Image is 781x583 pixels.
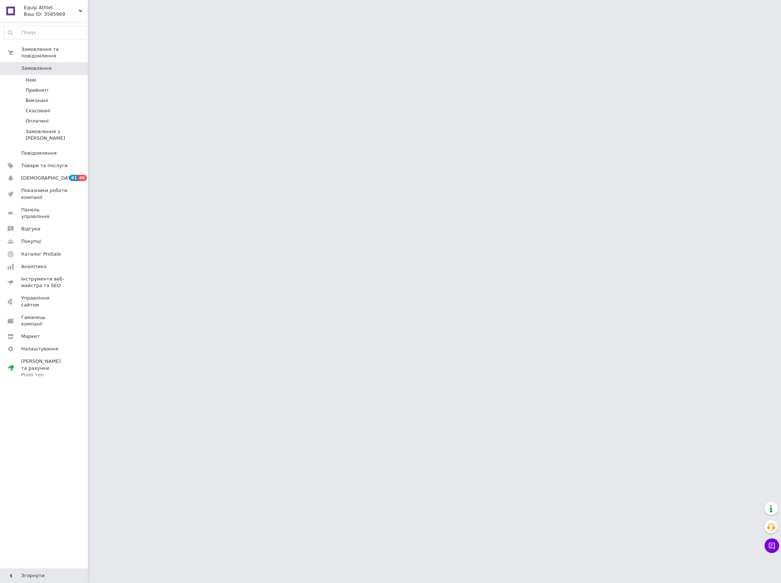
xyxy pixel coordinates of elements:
[21,238,41,245] span: Покупці
[26,97,48,104] span: Виконані
[69,175,78,181] span: 81
[21,162,68,169] span: Товари та послуги
[24,11,88,18] div: Ваш ID: 3585969
[4,26,86,39] input: Пошук
[21,175,75,181] span: [DEMOGRAPHIC_DATA]
[21,251,61,257] span: Каталог ProSale
[21,276,68,289] span: Інструменти веб-майстра та SEO
[26,87,48,94] span: Прийняті
[21,226,40,232] span: Відгуки
[21,358,68,378] span: [PERSON_NAME] та рахунки
[21,314,68,327] span: Гаманець компанії
[21,263,46,270] span: Аналітика
[24,4,79,11] span: Equip Athlet
[78,175,86,181] span: 46
[21,346,59,352] span: Налаштування
[21,295,68,308] span: Управління сайтом
[26,118,49,124] span: Оплачені
[21,46,88,59] span: Замовлення та повідомлення
[21,150,57,157] span: Повідомлення
[21,207,68,220] span: Панель управління
[21,65,52,72] span: Замовлення
[21,187,68,200] span: Показники роботи компанії
[21,372,68,378] div: Prom топ
[26,77,36,83] span: Нові
[26,108,50,114] span: Скасовані
[765,538,779,553] button: Чат з покупцем
[26,128,86,142] span: Замовлення з [PERSON_NAME]
[21,333,40,340] span: Маркет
